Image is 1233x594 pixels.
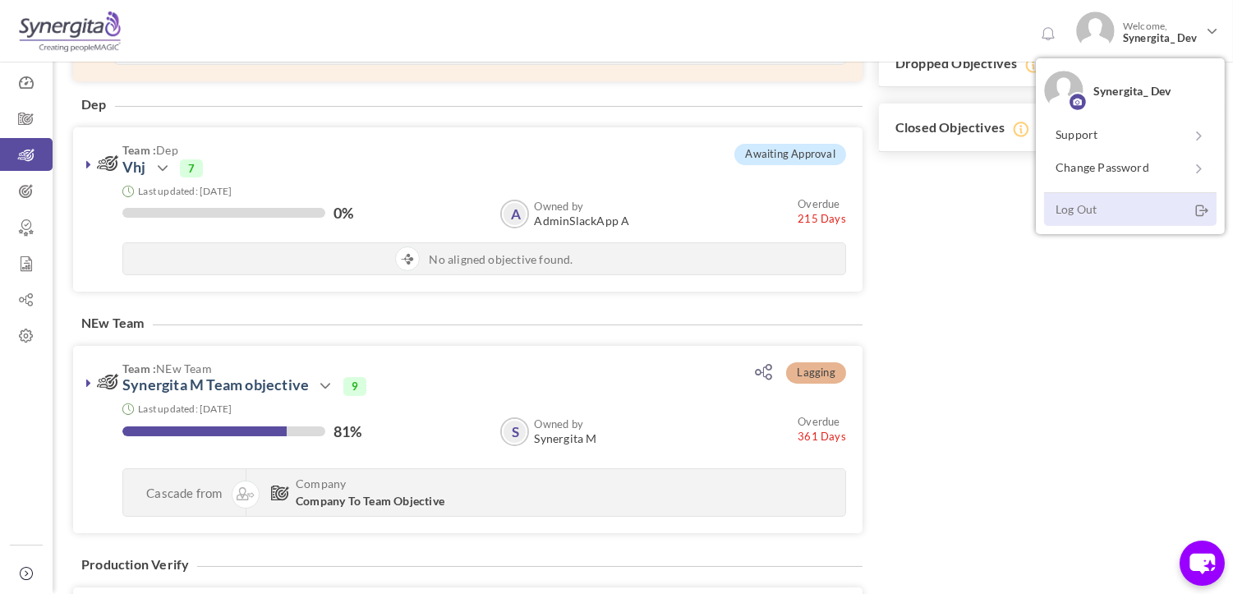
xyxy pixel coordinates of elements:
[534,417,583,431] b: Owned by
[1076,12,1115,50] img: Photo
[123,469,246,516] div: Cascade from
[19,11,121,52] img: Logo
[1044,118,1217,151] a: Support
[1180,541,1225,586] button: chat-button
[138,403,232,415] small: Last updated: [DATE]
[502,201,527,227] a: A
[429,251,573,268] span: No aligned objective found.
[1093,84,1171,98] span: Synergita_ Dev
[879,39,1212,88] h3: Dropped Objectives
[138,185,232,197] small: Last updated: [DATE]
[1115,12,1204,53] span: Welcome,
[334,205,353,221] label: 0%
[534,200,583,213] b: Owned by
[73,97,115,112] h4: Dep
[502,419,527,444] a: S
[296,477,697,490] span: Company
[1044,151,1217,184] a: Change Password
[1068,90,1088,114] img: Profile image
[1044,71,1083,110] img: Synergita_ Dev
[122,143,156,157] b: Team :
[1070,5,1225,53] a: Photo Welcome,Synergita_ Dev
[334,423,362,440] label: 81%
[122,144,706,156] span: Dep
[734,144,845,165] span: Awaiting Approval
[879,104,1212,152] h3: Closed Objectives
[1123,32,1200,44] span: Synergita_ Dev
[798,197,840,210] small: Overdue
[73,315,153,330] h4: NEw Team
[798,196,846,226] small: 215 Days
[1035,21,1061,48] a: Notifications
[122,375,309,394] a: Synergita M Team objective
[534,432,596,445] span: Synergita M
[296,494,444,508] span: Company To Team Objective
[534,214,629,228] span: AdminSlackApp A
[122,362,706,375] span: NEw Team
[798,414,846,444] small: 361 Days
[122,158,146,176] a: Vhj
[343,377,366,395] span: 9
[1044,192,1217,226] a: Log Out
[786,362,845,384] span: Lagging
[73,557,197,572] h4: Production Verify
[122,361,156,375] b: Team :
[180,159,203,177] span: 7
[798,415,840,428] small: Overdue
[237,487,255,501] img: Cascading image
